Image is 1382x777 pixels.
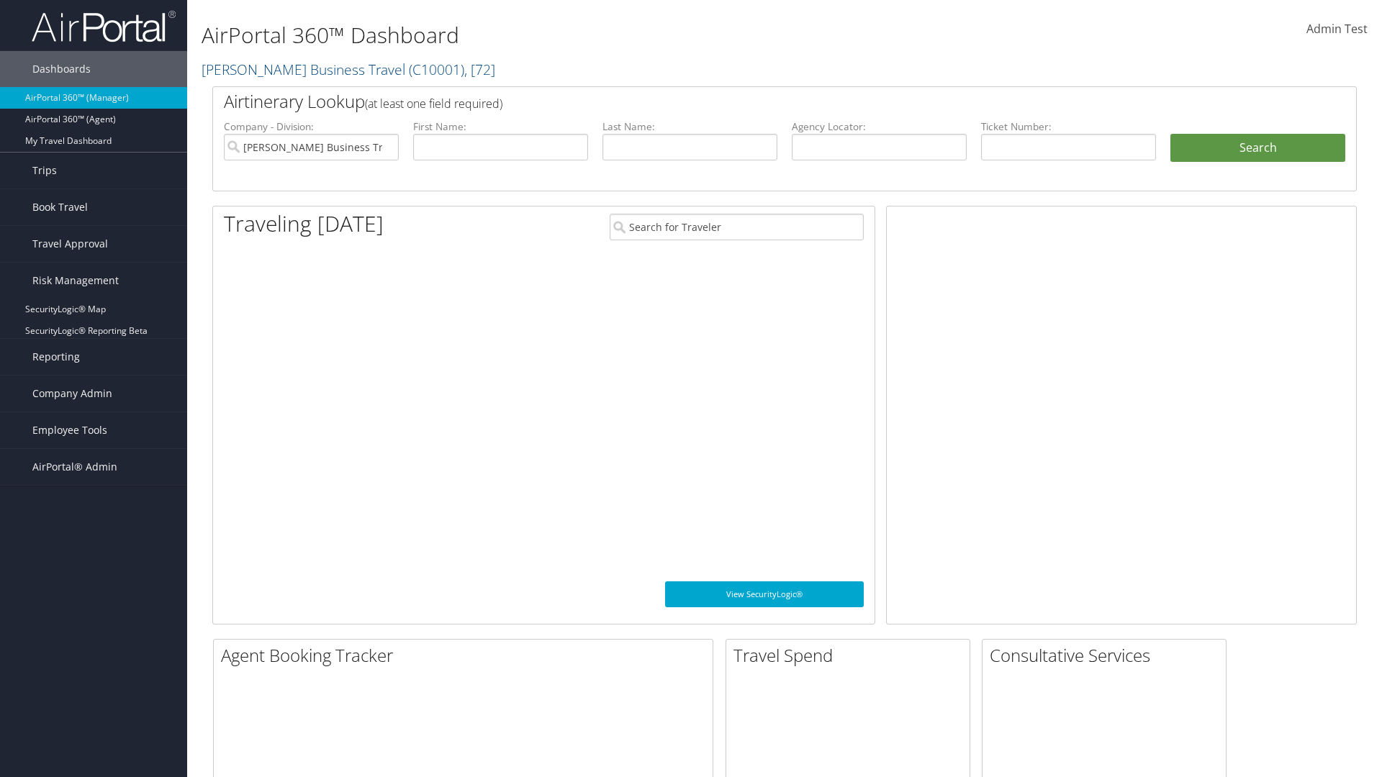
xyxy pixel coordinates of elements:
[32,226,108,262] span: Travel Approval
[409,60,464,79] span: ( C10001 )
[602,119,777,134] label: Last Name:
[202,20,979,50] h1: AirPortal 360™ Dashboard
[1306,7,1368,52] a: Admin Test
[1306,21,1368,37] span: Admin Test
[610,214,864,240] input: Search for Traveler
[221,643,713,668] h2: Agent Booking Tracker
[224,119,399,134] label: Company - Division:
[32,153,57,188] span: Trips
[32,339,80,375] span: Reporting
[32,412,107,448] span: Employee Tools
[32,376,112,412] span: Company Admin
[990,643,1226,668] h2: Consultative Services
[32,263,119,299] span: Risk Management
[733,643,970,668] h2: Travel Spend
[464,60,495,79] span: , [ 72 ]
[32,189,88,225] span: Book Travel
[665,581,864,607] a: View SecurityLogic®
[413,119,588,134] label: First Name:
[365,96,502,112] span: (at least one field required)
[224,209,384,239] h1: Traveling [DATE]
[32,9,176,43] img: airportal-logo.png
[224,89,1250,114] h2: Airtinerary Lookup
[32,449,117,485] span: AirPortal® Admin
[981,119,1156,134] label: Ticket Number:
[1170,134,1345,163] button: Search
[202,60,495,79] a: [PERSON_NAME] Business Travel
[32,51,91,87] span: Dashboards
[792,119,967,134] label: Agency Locator:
